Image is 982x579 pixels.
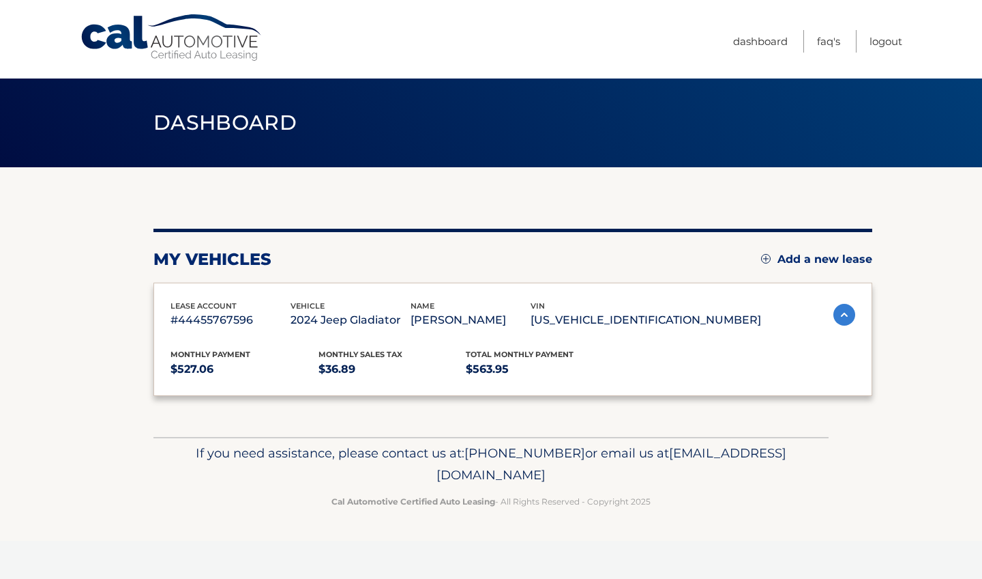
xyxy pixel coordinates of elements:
p: $563.95 [466,360,614,379]
a: Dashboard [733,30,788,53]
img: accordion-active.svg [833,304,855,326]
a: FAQ's [817,30,840,53]
span: Dashboard [153,110,297,135]
p: [PERSON_NAME] [411,311,531,330]
p: #44455767596 [170,311,291,330]
span: name [411,301,434,311]
span: vehicle [291,301,325,311]
span: lease account [170,301,237,311]
p: - All Rights Reserved - Copyright 2025 [162,494,820,509]
span: [PHONE_NUMBER] [464,445,585,461]
span: Total Monthly Payment [466,350,574,359]
a: Logout [869,30,902,53]
span: Monthly sales Tax [318,350,402,359]
p: [US_VEHICLE_IDENTIFICATION_NUMBER] [531,311,761,330]
a: Add a new lease [761,253,872,266]
img: add.svg [761,254,771,264]
span: vin [531,301,545,311]
p: $36.89 [318,360,466,379]
a: Cal Automotive [80,14,264,62]
p: 2024 Jeep Gladiator [291,311,411,330]
h2: my vehicles [153,249,271,270]
strong: Cal Automotive Certified Auto Leasing [331,496,495,507]
p: $527.06 [170,360,318,379]
p: If you need assistance, please contact us at: or email us at [162,442,820,486]
span: Monthly Payment [170,350,250,359]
